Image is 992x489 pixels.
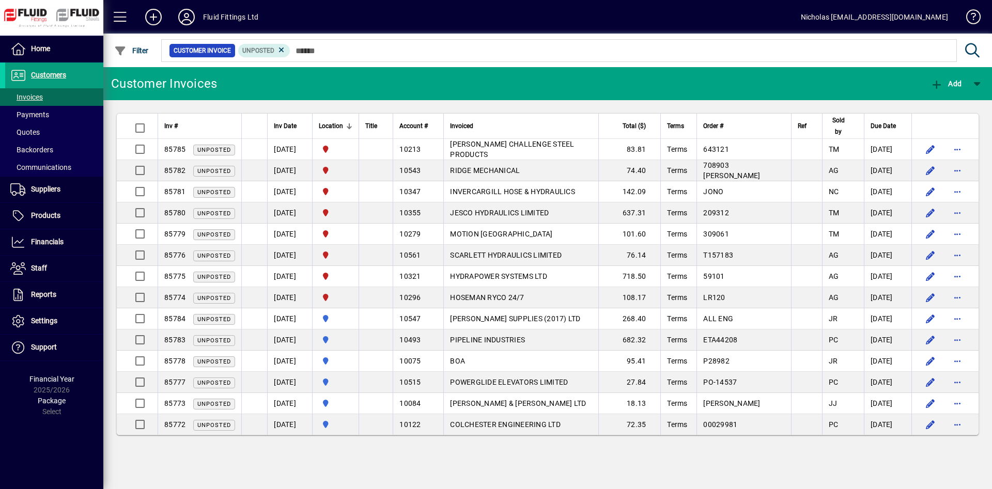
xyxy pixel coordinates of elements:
span: AUCKLAND [319,398,352,409]
a: Backorders [5,141,103,159]
span: Settings [31,317,57,325]
span: FLUID FITTINGS CHRISTCHURCH [319,249,352,261]
td: 27.84 [598,372,660,393]
span: [PERSON_NAME] & [PERSON_NAME] LTD [450,399,586,407]
span: 85776 [164,251,185,259]
span: 85774 [164,293,185,302]
td: [DATE] [864,181,911,202]
span: 85782 [164,166,185,175]
span: Terms [667,166,687,175]
td: [DATE] [267,224,312,245]
td: [DATE] [267,414,312,435]
span: [PERSON_NAME] CHALLENGE STEEL PRODUCTS [450,140,574,159]
div: Total ($) [605,120,655,132]
td: 142.09 [598,181,660,202]
span: [PERSON_NAME] SUPPLIES (2017) LTD [450,314,580,323]
div: Sold by [829,115,858,137]
td: 108.17 [598,287,660,308]
span: SCARLETT HYDRAULICS LIMITED [450,251,562,259]
button: Filter [112,41,151,60]
div: Account # [399,120,437,132]
span: 10279 [399,230,421,238]
span: Order # [703,120,723,132]
span: T157183 [703,251,733,259]
td: [DATE] [267,351,312,372]
td: [DATE] [864,287,911,308]
button: More options [949,141,966,157]
span: 309061 [703,230,729,238]
span: AUCKLAND [319,355,352,367]
span: Terms [667,145,687,153]
td: [DATE] [864,372,911,393]
span: 10355 [399,209,421,217]
button: Edit [922,310,939,327]
span: Financial Year [29,375,74,383]
span: Due Date [871,120,896,132]
a: Communications [5,159,103,176]
span: AUCKLAND [319,334,352,345]
span: Unposted [197,253,231,259]
span: LR120 [703,293,725,302]
span: FLUID FITTINGS CHRISTCHURCH [319,292,352,303]
button: More options [949,332,966,348]
div: Ref [798,120,816,132]
div: Order # [703,120,784,132]
button: Edit [922,247,939,263]
span: MOTION [GEOGRAPHIC_DATA] [450,230,552,238]
span: JONO [703,187,723,196]
td: [DATE] [864,308,911,329]
span: PC [829,336,839,344]
span: Invoiced [450,120,473,132]
span: 209312 [703,209,729,217]
span: Terms [667,230,687,238]
span: 85784 [164,314,185,323]
td: [DATE] [864,160,911,181]
a: Payments [5,106,103,123]
span: ETA44208 [703,336,737,344]
span: 10493 [399,336,421,344]
span: BOA [450,357,465,365]
span: 10347 [399,187,421,196]
span: Account # [399,120,428,132]
span: 00029981 [703,420,737,429]
button: Add [137,8,170,26]
span: 85772 [164,420,185,429]
span: 85781 [164,187,185,196]
button: Add [928,74,964,93]
a: Support [5,335,103,360]
span: AUCKLAND [319,419,352,430]
td: [DATE] [267,372,312,393]
span: PIPELINE INDUSTRIES [450,336,525,344]
button: Edit [922,268,939,285]
span: Location [319,120,343,132]
td: [DATE] [864,224,911,245]
span: Staff [31,264,47,272]
span: JESCO HYDRAULICS LIMITED [450,209,549,217]
td: 101.60 [598,224,660,245]
td: [DATE] [864,393,911,414]
span: Terms [667,314,687,323]
button: Edit [922,332,939,348]
span: Terms [667,293,687,302]
span: Unposted [197,380,231,386]
span: HYDRAPOWER SYSTEMS LTD [450,272,547,280]
span: Unposted [197,316,231,323]
span: Quotes [10,128,40,136]
a: Knowledge Base [958,2,979,36]
span: Payments [10,111,49,119]
td: 83.81 [598,139,660,160]
span: INVERCARGILL HOSE & HYDRAULICS [450,187,575,196]
span: FLUID FITTINGS CHRISTCHURCH [319,207,352,218]
button: More options [949,395,966,412]
span: AG [829,251,839,259]
span: RIDGE MECHANICAL [450,166,520,175]
span: Title [365,120,377,132]
span: FLUID FITTINGS CHRISTCHURCH [319,186,352,197]
span: Terms [667,209,687,217]
span: 10547 [399,314,421,323]
td: [DATE] [267,139,312,160]
span: Customer Invoice [174,45,231,56]
td: [DATE] [267,202,312,224]
button: More options [949,289,966,306]
span: Products [31,211,60,219]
